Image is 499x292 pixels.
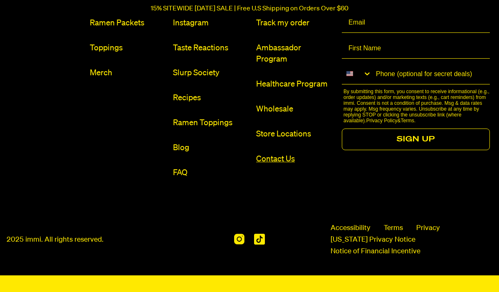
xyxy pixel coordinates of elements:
[173,117,249,129] a: Ramen Toppings
[173,42,249,54] a: Taste Reactions
[346,70,353,77] img: United States
[254,234,265,245] img: TikTok
[256,104,333,115] a: Wholesale
[90,67,166,79] a: Merch
[7,235,104,245] p: 2025 immi. All rights reserved.
[173,67,249,79] a: Slurp Society
[342,38,490,59] input: First Name
[256,129,333,140] a: Store Locations
[256,42,333,65] a: Ambassador Program
[256,79,333,90] a: Healthcare Program
[234,234,245,245] img: Instagram
[342,129,490,150] button: SIGN UP
[342,12,490,33] input: Email
[343,89,492,124] p: By submitting this form, you consent to receive informational (e.g., order updates) and/or market...
[173,92,249,104] a: Recipes
[90,17,166,29] a: Ramen Packets
[331,235,415,245] a: [US_STATE] Privacy Notice
[256,153,333,165] a: Contact Us
[256,17,333,29] a: Track my order
[90,42,166,54] a: Toppings
[366,118,398,124] a: Privacy Policy
[331,223,371,233] span: Accessibility
[173,167,249,178] a: FAQ
[384,223,403,233] a: Terms
[173,17,249,29] a: Instagram
[416,223,440,233] a: Privacy
[342,64,372,84] button: Search Countries
[400,118,414,124] a: Terms
[372,64,490,84] input: Phone (optional for secret deals)
[151,5,348,12] p: 15% SITEWIDE [DATE] SALE | Free U.S Shipping on Orders Over $60
[331,247,420,257] a: Notice of Financial Incentive
[173,142,249,153] a: Blog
